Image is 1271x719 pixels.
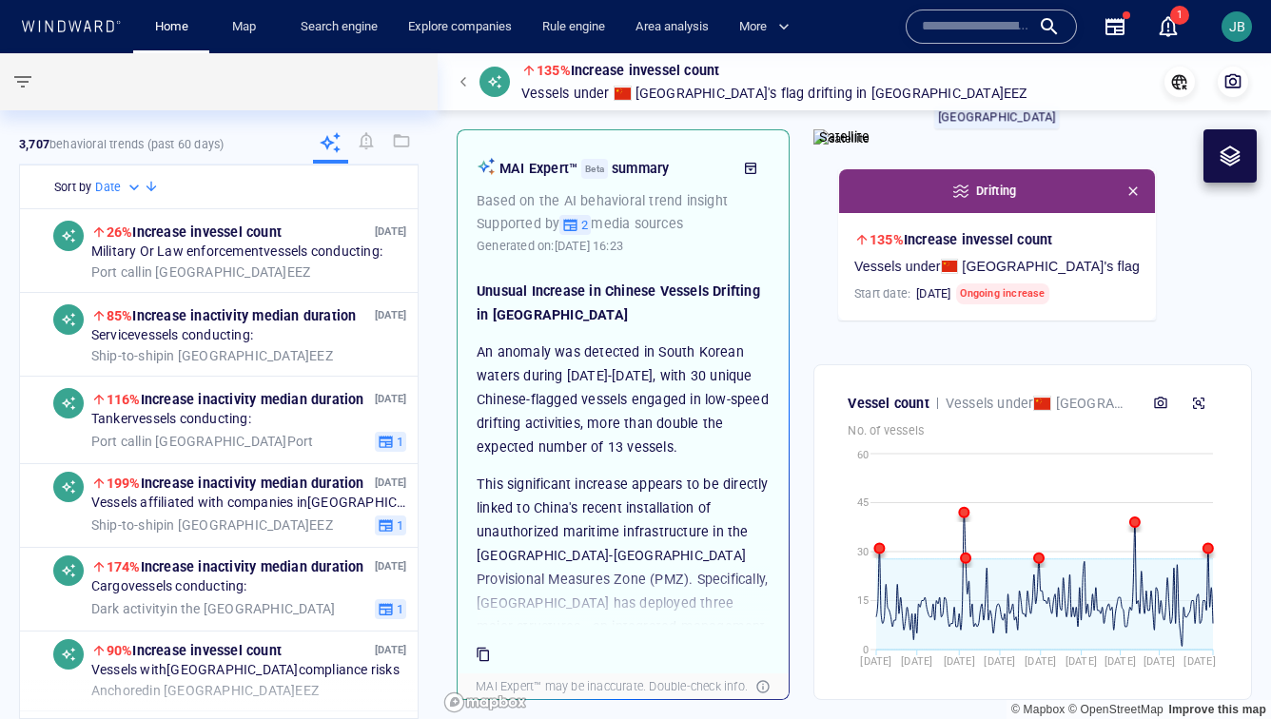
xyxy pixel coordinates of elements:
[375,557,406,575] p: [DATE]
[477,212,770,235] p: Supported by media sources
[91,578,247,595] span: Cargo vessels conducting:
[1105,655,1136,668] tspan: [DATE]
[91,433,314,450] span: in [GEOGRAPHIC_DATA] Port
[91,327,253,344] span: Service vessels conducting:
[375,390,406,408] p: [DATE]
[916,284,950,303] h6: [DATE]
[443,691,527,713] a: Mapbox logo
[1229,19,1245,34] span: JB
[147,10,196,44] a: Home
[521,82,1028,105] p: Vessels under [GEOGRAPHIC_DATA] 's flag in [GEOGRAPHIC_DATA] EEZ
[732,10,806,44] button: More
[559,215,591,236] button: 2
[91,495,406,512] span: Vessels affiliated with companies in [GEOGRAPHIC_DATA] conducting:
[217,10,278,44] button: Map
[91,243,382,261] span: Military Or Law enforcement vessels conducting:
[401,10,519,44] a: Explore companies
[91,600,335,617] span: in the [GEOGRAPHIC_DATA]
[477,236,623,257] p: Generated on:
[91,411,251,428] span: Tanker vessels conducting:
[375,223,406,241] p: [DATE]
[944,655,975,668] tspan: [DATE]
[107,643,133,658] span: 90%
[91,516,333,534] span: in [GEOGRAPHIC_DATA] EEZ
[985,655,1016,668] tspan: [DATE]
[1066,655,1097,668] tspan: [DATE]
[537,63,571,78] span: 135%
[1025,655,1056,668] tspan: [DATE]
[1153,11,1183,42] a: 1
[438,53,1271,719] canvas: Map
[91,433,142,448] span: Port call
[1144,655,1175,668] tspan: [DATE]
[91,347,333,364] span: in [GEOGRAPHIC_DATA] EEZ
[394,433,403,450] span: 1
[477,189,770,212] p: Based on the AI behavioral trend insight
[375,598,406,619] button: 1
[854,259,1140,276] span: Vessels under [GEOGRAPHIC_DATA] 's flag
[95,178,144,197] div: Date
[1157,15,1180,38] div: Notification center
[19,136,224,153] p: behavioral trends (Past 60 days)
[857,496,869,509] tspan: 45
[107,224,133,240] span: 26%
[107,559,141,574] span: 174%
[857,449,869,461] tspan: 60
[19,137,49,151] strong: 3,707
[1068,703,1163,716] a: OpenStreetMap
[91,347,164,362] span: Ship-to-ship
[107,476,141,491] span: 199%
[870,232,1052,247] span: Increase in vessel count
[394,516,403,534] span: 1
[819,126,870,148] p: Satellite
[813,129,870,148] img: satellite
[107,559,364,574] span: Increase in activity median duration
[141,10,202,44] button: Home
[854,283,1049,304] h6: Start date:
[477,340,770,459] p: An anomaly was detected in South Korean waters during [DATE]-[DATE], with 30 unique Chinese-flagg...
[107,392,364,407] span: Increase in activity median duration
[477,280,770,327] h3: Unusual Increase in Chinese Vessels Drifting in [GEOGRAPHIC_DATA]
[628,10,716,44] a: Area analysis
[956,283,1048,304] span: Ongoing increase
[537,63,719,78] span: Increase in vessel count
[107,476,364,491] span: Increase in activity median duration
[95,178,121,197] h6: Date
[472,674,752,699] div: MAI Expert™ may be inaccurate. Double-check info.
[293,10,385,44] a: Search engine
[863,644,869,656] tspan: 0
[1011,703,1065,716] a: Mapbox
[107,224,282,240] span: Increase in vessel count
[1170,6,1189,25] span: 1
[91,600,167,615] span: Dark activity
[1184,655,1216,668] tspan: [DATE]
[578,217,588,234] span: 2
[581,159,608,179] div: Beta
[555,239,623,253] span: [DATE] 16:23
[91,662,400,679] span: Vessels with [GEOGRAPHIC_DATA] compliance risks
[375,474,406,492] p: [DATE]
[107,308,133,323] span: 85%
[946,392,1127,415] p: Vessels under [GEOGRAPHIC_DATA] 's flag in [GEOGRAPHIC_DATA] EEZ
[91,263,310,281] span: in [GEOGRAPHIC_DATA] EEZ
[91,516,164,532] span: Ship-to-ship
[1157,15,1180,38] button: 1
[225,10,270,44] a: Map
[91,263,142,279] span: Port call
[808,82,852,105] span: Drifting
[54,178,91,197] h6: Sort by
[107,392,141,407] span: 116%
[848,422,1218,439] p: No. of vessels
[870,232,904,247] span: 135%
[857,546,869,558] tspan: 30
[1218,8,1256,46] button: JB
[535,10,613,44] a: Rule engine
[394,600,403,617] span: 1
[1190,633,1257,705] iframe: Chat
[901,655,932,668] tspan: [DATE]
[107,308,357,323] span: Increase in activity median duration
